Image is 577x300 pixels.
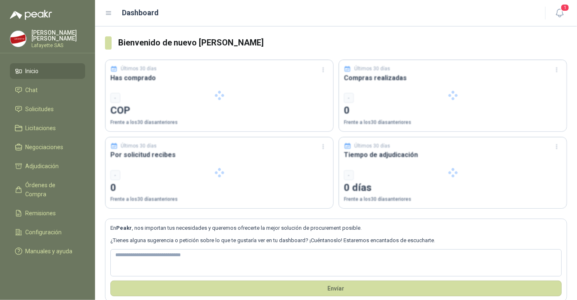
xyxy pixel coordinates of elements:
[26,124,56,133] span: Licitaciones
[10,120,85,136] a: Licitaciones
[122,7,159,19] h1: Dashboard
[10,139,85,155] a: Negociaciones
[10,243,85,259] a: Manuales y ayuda
[10,205,85,221] a: Remisiones
[26,105,54,114] span: Solicitudes
[552,6,567,21] button: 1
[110,224,562,232] p: En , nos importan tus necesidades y queremos ofrecerte la mejor solución de procurement posible.
[10,82,85,98] a: Chat
[26,228,62,237] span: Configuración
[110,236,562,245] p: ¿Tienes alguna sugerencia o petición sobre lo que te gustaría ver en tu dashboard? ¡Cuéntanoslo! ...
[10,224,85,240] a: Configuración
[26,209,56,218] span: Remisiones
[26,86,38,95] span: Chat
[116,225,132,231] b: Peakr
[26,181,77,199] span: Órdenes de Compra
[10,177,85,202] a: Órdenes de Compra
[10,101,85,117] a: Solicitudes
[118,36,567,49] h3: Bienvenido de nuevo [PERSON_NAME]
[10,10,52,20] img: Logo peakr
[10,63,85,79] a: Inicio
[26,247,73,256] span: Manuales y ayuda
[31,43,85,48] p: Lafayette SAS
[31,30,85,41] p: [PERSON_NAME] [PERSON_NAME]
[10,31,26,47] img: Company Logo
[560,4,570,12] span: 1
[26,162,59,171] span: Adjudicación
[26,143,64,152] span: Negociaciones
[10,158,85,174] a: Adjudicación
[110,281,562,296] button: Envíar
[26,67,39,76] span: Inicio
